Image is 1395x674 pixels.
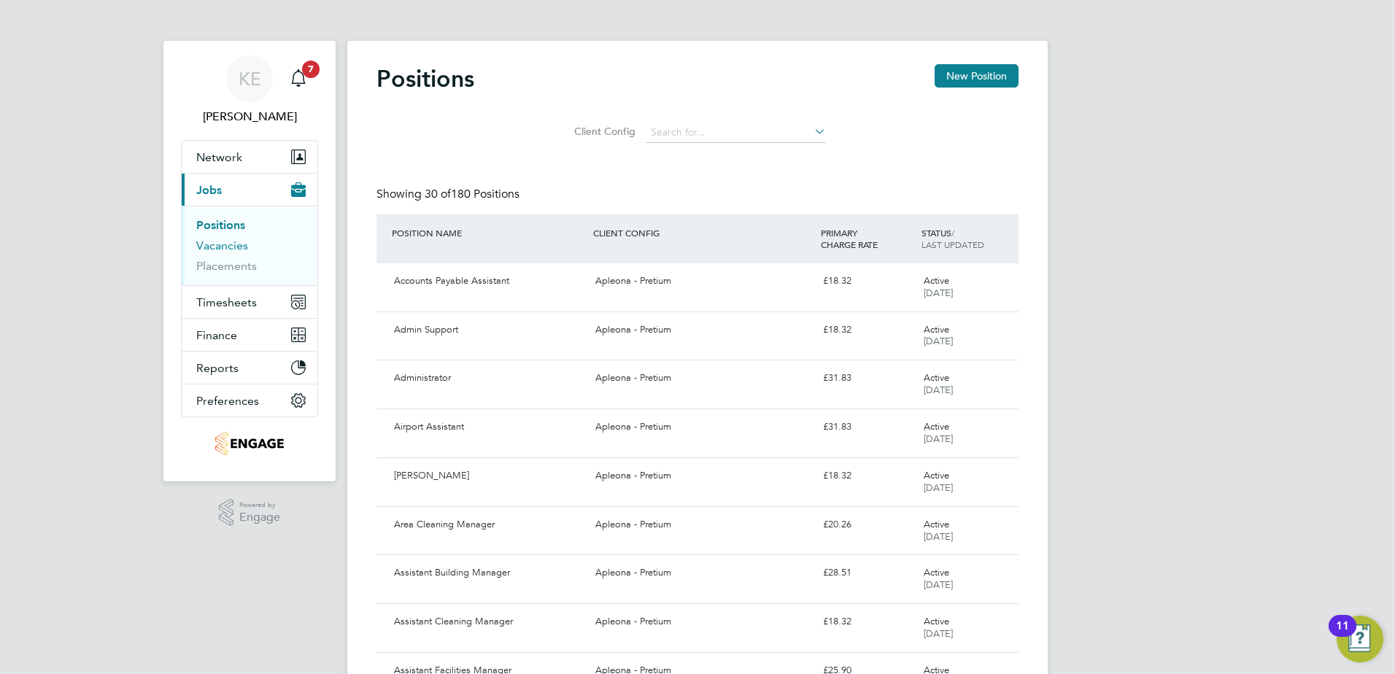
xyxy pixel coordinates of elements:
[388,220,590,246] div: POSITION NAME
[918,220,1019,257] div: STATUS
[921,239,984,250] span: LAST UPDATED
[924,274,949,287] span: Active
[1336,626,1349,645] div: 11
[817,610,918,634] div: £18.32
[924,323,949,336] span: Active
[924,627,953,640] span: [DATE]
[590,513,816,537] div: Apleona - Pretium
[239,511,280,524] span: Engage
[388,464,590,488] div: [PERSON_NAME]
[425,187,451,201] span: 30 of
[817,318,918,342] div: £18.32
[924,566,949,578] span: Active
[924,530,953,543] span: [DATE]
[182,286,317,318] button: Timesheets
[817,561,918,585] div: £28.51
[239,69,261,88] span: KE
[590,610,816,634] div: Apleona - Pretium
[590,366,816,390] div: Apleona - Pretium
[181,432,318,455] a: Go to home page
[590,464,816,488] div: Apleona - Pretium
[182,319,317,351] button: Finance
[924,518,949,530] span: Active
[196,183,222,197] span: Jobs
[182,174,317,206] button: Jobs
[590,415,816,439] div: Apleona - Pretium
[951,227,954,239] span: /
[425,187,519,201] span: 180 Positions
[935,64,1019,88] button: New Position
[924,287,953,299] span: [DATE]
[182,141,317,173] button: Network
[817,220,918,257] div: PRIMARY CHARGE RATE
[924,578,953,591] span: [DATE]
[817,415,918,439] div: £31.83
[302,61,320,78] span: 7
[182,384,317,417] button: Preferences
[817,366,918,390] div: £31.83
[388,366,590,390] div: Administrator
[388,318,590,342] div: Admin Support
[181,108,318,125] span: Kieran Edwards
[924,420,949,433] span: Active
[181,55,318,125] a: KE[PERSON_NAME]
[388,561,590,585] div: Assistant Building Manager
[1337,616,1383,662] button: Open Resource Center, 11 new notifications
[590,269,816,293] div: Apleona - Pretium
[817,464,918,488] div: £18.32
[196,295,257,309] span: Timesheets
[924,371,949,384] span: Active
[924,615,949,627] span: Active
[239,499,280,511] span: Powered by
[924,335,953,347] span: [DATE]
[196,328,237,342] span: Finance
[219,499,281,527] a: Powered byEngage
[196,361,239,375] span: Reports
[590,318,816,342] div: Apleona - Pretium
[182,352,317,384] button: Reports
[924,384,953,396] span: [DATE]
[388,415,590,439] div: Airport Assistant
[570,125,635,138] label: Client Config
[817,513,918,537] div: £20.26
[376,64,474,93] h2: Positions
[646,123,826,143] input: Search for...
[376,187,522,202] div: Showing
[215,432,283,455] img: modedge-logo-retina.png
[196,239,248,252] a: Vacancies
[196,218,245,232] a: Positions
[196,394,259,408] span: Preferences
[196,150,242,164] span: Network
[284,55,313,102] a: 7
[924,469,949,481] span: Active
[388,269,590,293] div: Accounts Payable Assistant
[924,481,953,494] span: [DATE]
[817,269,918,293] div: £18.32
[590,561,816,585] div: Apleona - Pretium
[388,513,590,537] div: Area Cleaning Manager
[924,433,953,445] span: [DATE]
[163,41,336,481] nav: Main navigation
[590,220,816,246] div: CLIENT CONFIG
[388,610,590,634] div: Assistant Cleaning Manager
[182,206,317,285] div: Jobs
[196,259,257,273] a: Placements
